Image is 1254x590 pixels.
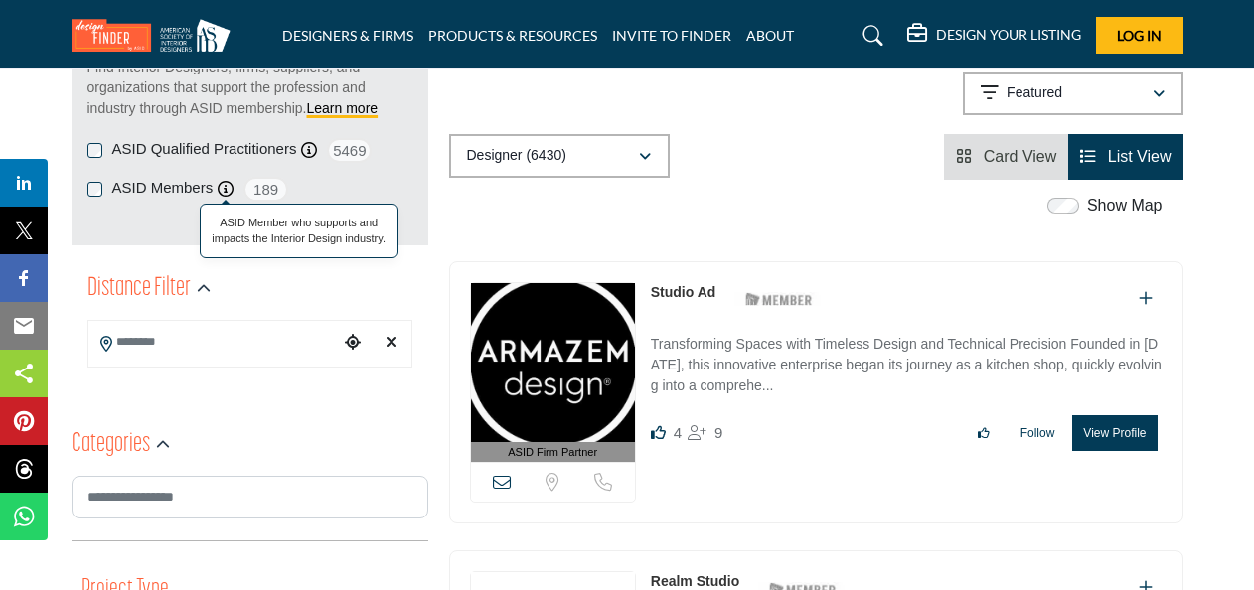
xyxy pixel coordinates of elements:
a: DESIGNERS & FIRMS [282,27,413,44]
img: Studio Ad [471,283,635,442]
input: ASID Qualified Practitioners checkbox [87,143,102,158]
a: INVITE TO FINDER [612,27,731,44]
div: Clear search location [377,322,405,365]
button: Featured [963,72,1183,115]
img: ASID Members Badge Icon [734,287,824,312]
a: Add To List [1139,290,1153,307]
h2: Categories [72,427,150,463]
span: ASID Member who supports and impacts the Interior Design industry. [211,215,388,247]
a: ASID Firm Partner [471,283,635,463]
a: View Card [956,148,1056,165]
label: ASID Members [112,177,214,200]
div: DESIGN YOUR LISTING [907,24,1081,48]
input: ASID Members checkbox [87,182,102,197]
a: PRODUCTS & RESOURCES [428,27,597,44]
span: 189 [243,177,288,202]
label: ASID Qualified Practitioners [112,138,297,161]
img: Site Logo [72,19,240,52]
button: Log In [1096,17,1183,54]
input: Search Location [88,323,339,362]
p: Transforming Spaces with Timeless Design and Technical Precision Founded in [DATE], this innovati... [651,334,1163,400]
a: Realm Studio [651,573,739,589]
li: Card View [944,134,1068,180]
p: Find Interior Designers, firms, suppliers, and organizations that support the profession and indu... [87,57,412,119]
i: Likes [651,425,666,440]
span: List View [1108,148,1172,165]
div: Followers [688,421,722,445]
button: View Profile [1072,415,1157,451]
a: Transforming Spaces with Timeless Design and Technical Precision Founded in [DATE], this innovati... [651,322,1163,400]
label: Show Map [1087,194,1163,218]
span: Log In [1117,27,1162,44]
li: List View [1068,134,1182,180]
p: Studio Ad [651,282,716,303]
button: Like listing [965,416,1003,450]
span: 5469 [327,138,372,163]
span: Card View [984,148,1057,165]
span: 4 [674,424,682,441]
a: Learn more [307,100,379,116]
a: Search [844,20,896,52]
h5: DESIGN YOUR LISTING [936,26,1081,44]
div: Choose your current location [338,322,367,365]
button: Designer (6430) [449,134,670,178]
h2: Distance Filter [87,271,191,307]
a: Studio Ad [651,284,716,300]
a: ABOUT [746,27,794,44]
p: Designer (6430) [467,146,566,166]
input: Search Category [72,476,428,518]
p: Featured [1007,83,1062,103]
span: ASID Firm Partner [508,444,597,461]
button: Follow [1008,416,1068,450]
span: 9 [714,424,722,441]
a: View List [1080,148,1171,165]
